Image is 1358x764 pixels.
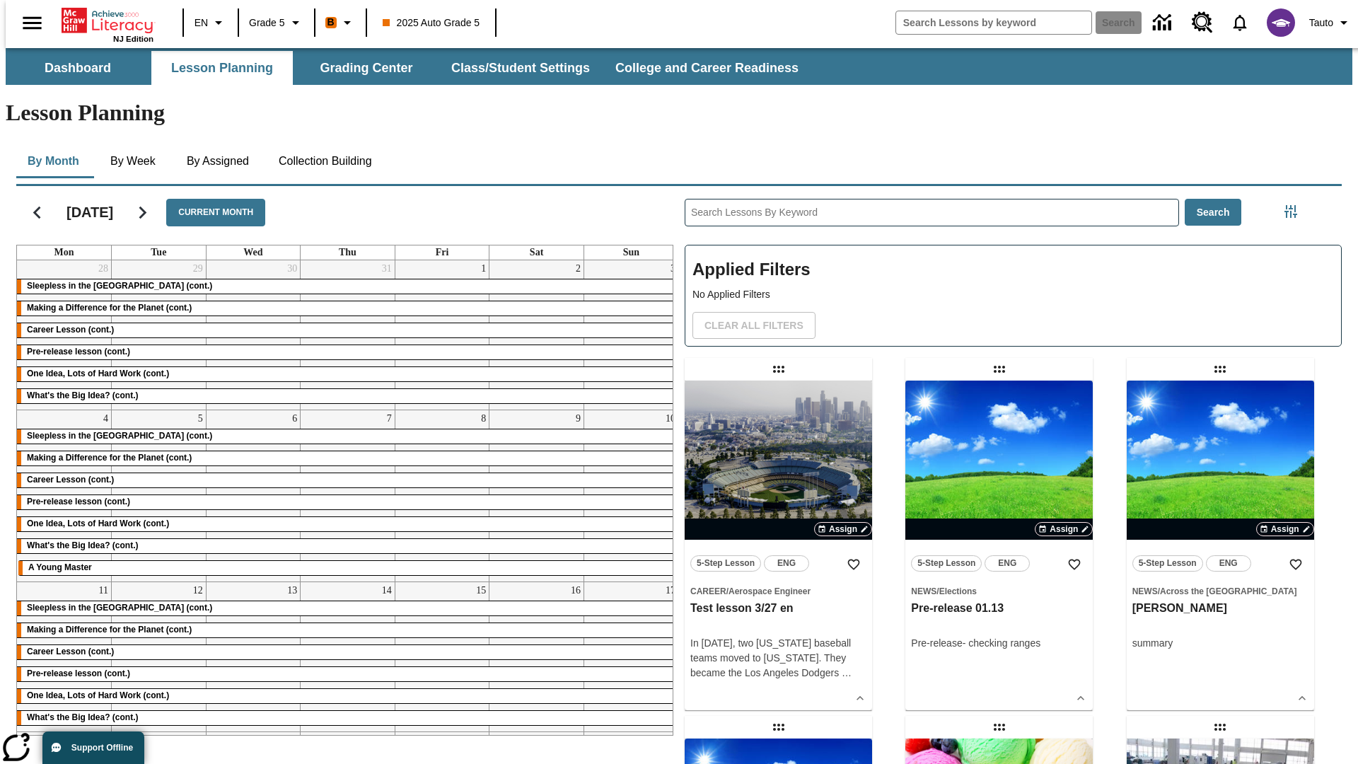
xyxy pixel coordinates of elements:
td: August 8, 2025 [395,410,489,581]
td: August 15, 2025 [395,581,489,731]
a: August 12, 2025 [190,582,206,599]
button: Assign Choose Dates [1256,522,1314,536]
button: Support Offline [42,731,144,764]
span: Aerospace Engineer [729,586,811,596]
a: Saturday [527,245,546,260]
button: Language: EN, Select a language [188,10,233,35]
a: August 16, 2025 [568,582,584,599]
a: August 13, 2025 [284,582,300,599]
div: Making a Difference for the Planet (cont.) [17,301,678,316]
div: What's the Big Idea? (cont.) [17,711,678,725]
button: Search [1185,199,1242,226]
a: August 23, 2025 [568,732,584,749]
div: SubNavbar [6,48,1352,85]
td: August 13, 2025 [206,581,301,731]
button: College and Career Readiness [604,51,810,85]
div: Pre-release- checking ranges [911,636,1087,651]
span: Elections [939,586,977,596]
span: Topic: Career/Aerospace Engineer [690,584,866,598]
span: One Idea, Lots of Hard Work (cont.) [27,519,169,528]
span: Making a Difference for the Planet (cont.) [27,625,192,635]
div: Draggable lesson: Ready step order [767,716,790,739]
td: August 6, 2025 [206,410,301,581]
button: ENG [1206,555,1251,572]
span: Career Lesson (cont.) [27,647,114,656]
button: Profile/Settings [1304,10,1358,35]
a: August 22, 2025 [473,732,489,749]
button: ENG [764,555,809,572]
span: News [911,586,936,596]
h3: Pre-release 01.13 [911,601,1087,616]
a: Tuesday [148,245,169,260]
td: August 7, 2025 [301,410,395,581]
td: August 10, 2025 [584,410,678,581]
td: August 2, 2025 [489,260,584,410]
td: August 17, 2025 [584,581,678,731]
button: 5-Step Lesson [1132,555,1203,572]
a: August 3, 2025 [668,260,678,277]
span: / [1158,586,1160,596]
div: Home [62,5,153,43]
button: Collection Building [267,144,383,178]
span: Across the [GEOGRAPHIC_DATA] [1160,586,1297,596]
div: Pre-release lesson (cont.) [17,667,678,681]
h3: Test lesson 3/27 en [690,601,866,616]
button: Open side menu [11,2,53,44]
button: Class/Student Settings [440,51,601,85]
span: Pre-release lesson (cont.) [27,668,130,678]
span: B [327,13,335,31]
span: Grade 5 [249,16,285,30]
div: What's the Big Idea? (cont.) [17,539,678,553]
button: 5-Step Lesson [911,555,982,572]
div: lesson details [905,381,1093,710]
a: July 29, 2025 [190,260,206,277]
a: July 30, 2025 [284,260,300,277]
td: August 12, 2025 [112,581,207,731]
td: July 28, 2025 [17,260,112,410]
button: Boost Class color is orange. Change class color [320,10,361,35]
td: August 4, 2025 [17,410,112,581]
span: Making a Difference for the Planet (cont.) [27,303,192,313]
button: Select a new avatar [1258,4,1304,41]
a: August 21, 2025 [379,732,395,749]
span: EN [195,16,208,30]
span: Career Lesson (cont.) [27,325,114,335]
button: By Assigned [175,144,260,178]
button: By Month [16,144,91,178]
a: August 1, 2025 [478,260,489,277]
td: July 29, 2025 [112,260,207,410]
span: ENG [777,556,796,571]
button: Dashboard [7,51,149,85]
div: Sleepless in the Animal Kingdom (cont.) [17,429,678,444]
button: Previous [19,195,55,231]
div: Draggable lesson: Test pre-release 21 [1209,716,1231,739]
span: Assign [1271,523,1299,536]
a: Resource Center, Will open in new tab [1183,4,1221,42]
a: August 8, 2025 [478,410,489,427]
div: One Idea, Lots of Hard Work (cont.) [17,367,678,381]
td: July 31, 2025 [301,260,395,410]
button: Assign Choose Dates [1035,522,1093,536]
span: NJ Edition [113,35,153,43]
span: Making a Difference for the Planet (cont.) [27,453,192,463]
span: Pre-release lesson (cont.) [27,347,130,357]
a: August 10, 2025 [663,410,678,427]
div: SubNavbar [6,51,811,85]
div: Applied Filters [685,245,1342,347]
input: search field [896,11,1091,34]
span: Pre-release lesson (cont.) [27,497,130,507]
button: Grade: Grade 5, Select a grade [243,10,310,35]
span: Sleepless in the Animal Kingdom (cont.) [27,431,212,441]
input: Search Lessons By Keyword [685,199,1178,226]
a: Wednesday [240,245,265,260]
span: Career Lesson (cont.) [27,475,114,485]
a: August 20, 2025 [284,732,300,749]
span: … [842,667,852,678]
div: Making a Difference for the Planet (cont.) [17,623,678,637]
a: August 11, 2025 [96,582,111,599]
h1: Lesson Planning [6,100,1352,126]
span: Topic: News/Elections [911,584,1087,598]
span: What's the Big Idea? (cont.) [27,540,139,550]
div: Making a Difference for the Planet (cont.) [17,451,678,465]
td: August 1, 2025 [395,260,489,410]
